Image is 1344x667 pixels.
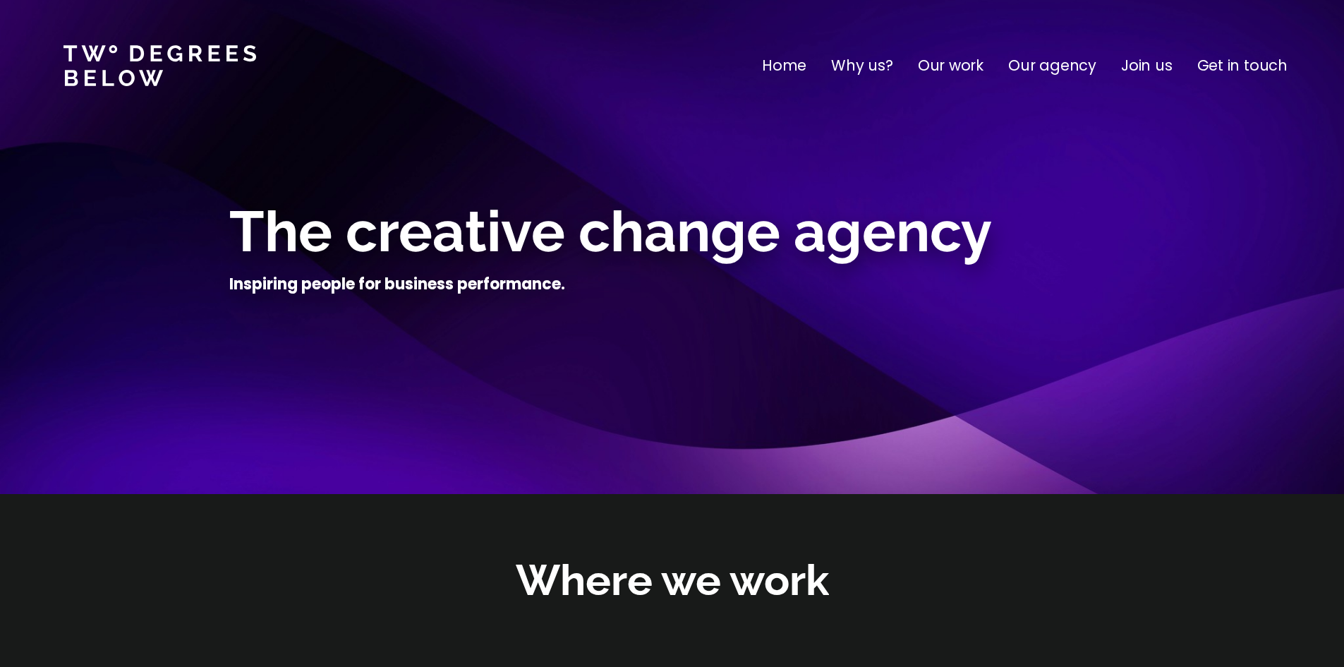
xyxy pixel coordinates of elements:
a: Home [762,54,806,77]
a: Get in touch [1197,54,1288,77]
h4: Inspiring people for business performance. [229,274,565,295]
a: Join us [1121,54,1173,77]
a: Our work [918,54,983,77]
a: Why us? [831,54,893,77]
span: The creative change agency [229,198,992,265]
h2: Where we work [516,552,829,609]
a: Our agency [1008,54,1096,77]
